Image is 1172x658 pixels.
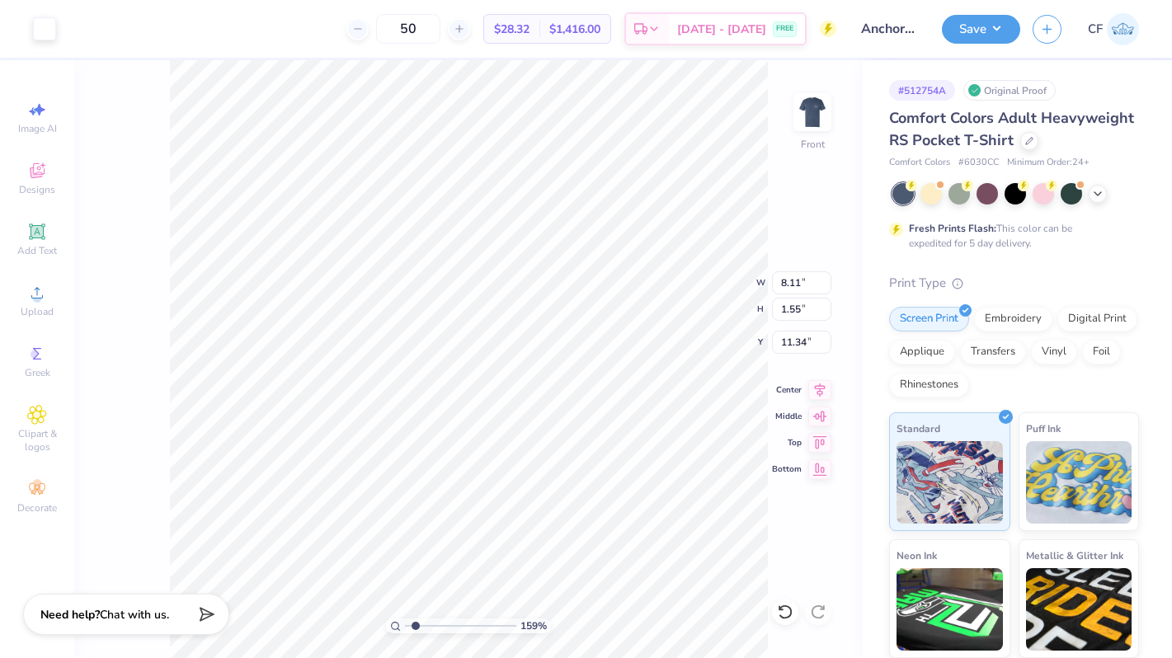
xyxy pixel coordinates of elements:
[25,366,50,379] span: Greek
[909,222,996,235] strong: Fresh Prints Flash:
[897,547,937,564] span: Neon Ink
[889,340,955,364] div: Applique
[1031,340,1077,364] div: Vinyl
[897,441,1003,524] img: Standard
[1088,13,1139,45] a: CF
[801,137,825,152] div: Front
[549,21,600,38] span: $1,416.00
[974,307,1052,331] div: Embroidery
[376,14,440,44] input: – –
[772,411,802,422] span: Middle
[889,307,969,331] div: Screen Print
[18,122,57,135] span: Image AI
[960,340,1026,364] div: Transfers
[100,607,169,623] span: Chat with us.
[1026,441,1132,524] img: Puff Ink
[17,501,57,515] span: Decorate
[677,21,766,38] span: [DATE] - [DATE]
[1026,420,1061,437] span: Puff Ink
[772,437,802,449] span: Top
[21,305,54,318] span: Upload
[494,21,530,38] span: $28.32
[776,23,793,35] span: FREE
[963,80,1056,101] div: Original Proof
[897,568,1003,651] img: Neon Ink
[772,384,802,396] span: Center
[1088,20,1103,39] span: CF
[958,156,999,170] span: # 6030CC
[520,618,547,633] span: 159 %
[8,427,66,454] span: Clipart & logos
[909,221,1112,251] div: This color can be expedited for 5 day delivery.
[17,244,57,257] span: Add Text
[796,96,829,129] img: Front
[772,463,802,475] span: Bottom
[1026,547,1123,564] span: Metallic & Glitter Ink
[19,183,55,196] span: Designs
[1057,307,1137,331] div: Digital Print
[1007,156,1090,170] span: Minimum Order: 24 +
[897,420,940,437] span: Standard
[1026,568,1132,651] img: Metallic & Glitter Ink
[40,607,100,623] strong: Need help?
[889,80,955,101] div: # 512754A
[1107,13,1139,45] img: Cameryn Freeman
[889,373,969,397] div: Rhinestones
[942,15,1020,44] button: Save
[1082,340,1121,364] div: Foil
[849,12,930,45] input: Untitled Design
[889,156,950,170] span: Comfort Colors
[889,274,1139,293] div: Print Type
[889,108,1134,150] span: Comfort Colors Adult Heavyweight RS Pocket T-Shirt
